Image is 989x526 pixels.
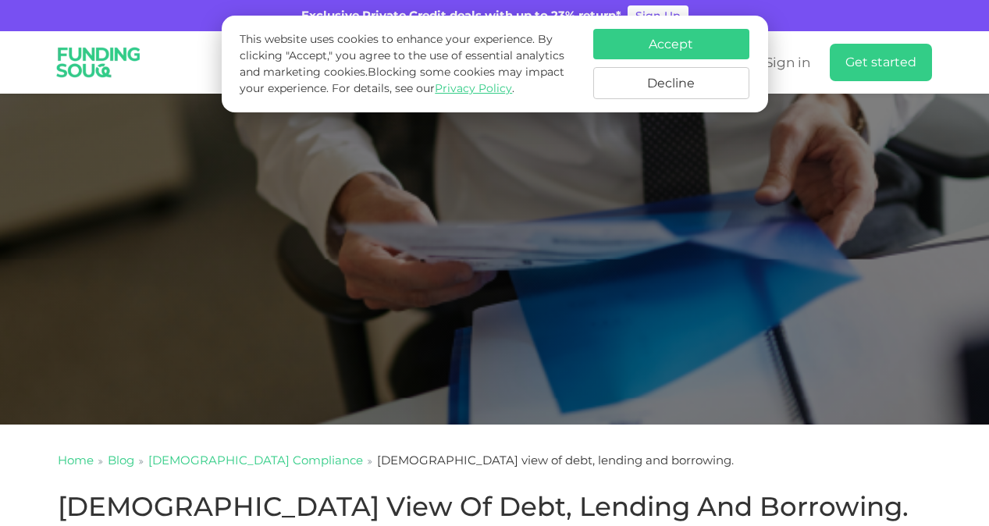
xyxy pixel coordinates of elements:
[46,34,151,91] img: Logo
[761,50,810,76] a: Sign in
[845,55,916,69] span: Get started
[593,29,749,59] button: Accept
[332,81,514,95] span: For details, see our .
[108,453,134,467] a: Blog
[628,5,688,26] a: Sign Up
[765,55,810,70] span: Sign in
[377,452,734,470] div: [DEMOGRAPHIC_DATA] view of debt, lending and borrowing.
[593,67,749,99] button: Decline
[435,81,512,95] a: Privacy Policy
[240,65,564,95] span: Blocking some cookies may impact your experience.
[240,31,577,97] p: This website uses cookies to enhance your experience. By clicking "Accept," you agree to the use ...
[58,453,94,467] a: Home
[148,453,363,467] a: [DEMOGRAPHIC_DATA] Compliance
[301,7,621,25] div: Exclusive Private Credit deals with up to 23% return*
